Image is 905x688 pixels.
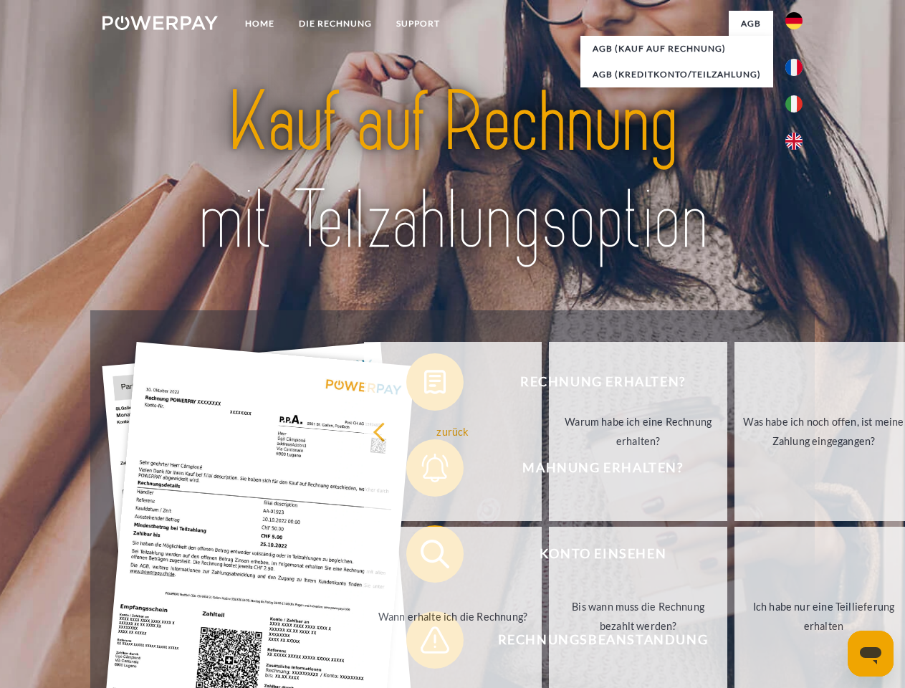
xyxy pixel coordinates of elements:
[785,95,803,113] img: it
[102,16,218,30] img: logo-powerpay-white.svg
[384,11,452,37] a: SUPPORT
[580,62,773,87] a: AGB (Kreditkonto/Teilzahlung)
[743,412,904,451] div: Was habe ich noch offen, ist meine Zahlung eingegangen?
[557,597,719,636] div: Bis wann muss die Rechnung bezahlt werden?
[785,133,803,150] img: en
[557,412,719,451] div: Warum habe ich eine Rechnung erhalten?
[848,631,894,677] iframe: Schaltfläche zum Öffnen des Messaging-Fensters
[729,11,773,37] a: agb
[785,59,803,76] img: fr
[373,421,534,441] div: zurück
[785,12,803,29] img: de
[287,11,384,37] a: DIE RECHNUNG
[233,11,287,37] a: Home
[743,597,904,636] div: Ich habe nur eine Teillieferung erhalten
[137,69,768,274] img: title-powerpay_de.svg
[373,606,534,626] div: Wann erhalte ich die Rechnung?
[580,36,773,62] a: AGB (Kauf auf Rechnung)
